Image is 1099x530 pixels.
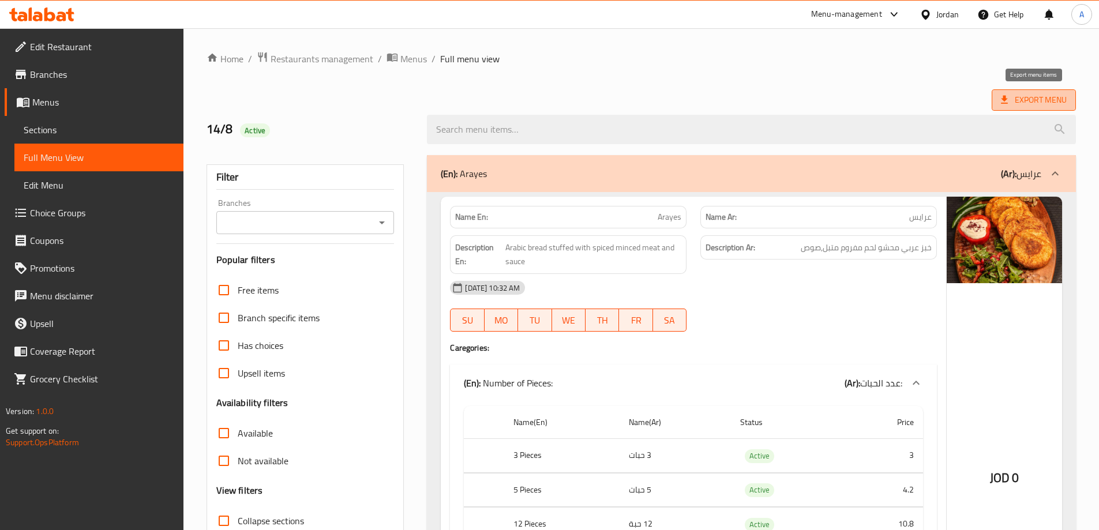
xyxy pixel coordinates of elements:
span: Restaurants management [271,52,373,66]
button: WE [552,309,586,332]
span: Coupons [30,234,174,247]
h3: Popular filters [216,253,395,266]
a: Branches [5,61,183,88]
b: (En): [464,374,481,392]
span: WE [557,312,581,329]
a: Upsell [5,310,183,337]
li: / [432,52,436,66]
span: Menus [32,95,174,109]
span: Upsell items [238,366,285,380]
a: Menus [5,88,183,116]
span: Version: [6,404,34,419]
th: Status [731,406,846,439]
img: %D8%B9%D8%B1%D8%A7%D9%8A%D8%B3638907682413401376.jpg [947,197,1062,283]
th: 5 Pieces [504,473,619,507]
span: TH [590,312,614,329]
span: Upsell [30,317,174,330]
p: Number of Pieces: [464,376,553,390]
a: Restaurants management [257,51,373,66]
b: (En): [441,165,457,182]
span: [DATE] 10:32 AM [460,283,524,294]
a: Home [207,52,243,66]
button: SA [653,309,687,332]
span: Coverage Report [30,344,174,358]
span: Free items [238,283,279,297]
td: 3 حبات [620,439,731,473]
button: TH [586,309,619,332]
li: / [248,52,252,66]
a: Full Menu View [14,144,183,171]
a: Menus [387,51,427,66]
td: 3 [846,439,923,473]
strong: Name Ar: [706,211,737,223]
span: Arabic bread stuffed with spiced minced meat and sauce [505,240,681,269]
span: MO [489,312,513,329]
strong: Description Ar: [706,240,755,255]
input: search [427,115,1076,144]
a: Menu disclaimer [5,282,183,310]
b: (Ar): [845,374,860,392]
span: JOD [990,467,1010,489]
p: عرايس [1001,167,1041,181]
a: Choice Groups [5,199,183,227]
a: Sections [14,116,183,144]
h2: 14/8 [207,121,414,138]
strong: Name En: [455,211,488,223]
strong: Description En: [455,240,502,269]
span: خبز عربي محشو لحم مفروم متبل,صوص [801,240,932,255]
span: عرايس [909,211,932,223]
a: Support.OpsPlatform [6,435,79,450]
div: (En): Number of Pieces:(Ar):عدد الحبات: [450,364,937,401]
span: Active [745,483,774,497]
span: Active [240,125,270,136]
h4: Caregories: [450,342,937,354]
span: Promotions [30,261,174,275]
a: Promotions [5,254,183,282]
span: Edit Menu [24,178,174,192]
span: FR [624,312,648,329]
button: SU [450,309,484,332]
span: Arayes [658,211,681,223]
span: Export Menu [992,89,1076,111]
div: Active [240,123,270,137]
span: Available [238,426,273,440]
span: Active [745,449,774,463]
span: Branch specific items [238,311,320,325]
div: (En): Arayes(Ar):عرايس [427,155,1076,192]
div: Filter [216,165,395,190]
td: 4.2 [846,473,923,507]
span: 0 [1012,467,1019,489]
span: Sections [24,123,174,137]
span: TU [523,312,547,329]
h3: Availability filters [216,396,288,409]
button: FR [619,309,652,332]
a: Coverage Report [5,337,183,365]
a: Grocery Checklist [5,365,183,393]
span: SU [455,312,479,329]
span: Export Menu [1001,93,1067,107]
button: MO [485,309,518,332]
span: Menu disclaimer [30,289,174,303]
span: SA [658,312,682,329]
span: Full Menu View [24,151,174,164]
span: Has choices [238,339,283,352]
th: Name(Ar) [620,406,731,439]
th: 3 Pieces [504,439,619,473]
h3: View filters [216,484,263,497]
span: Full menu view [440,52,500,66]
span: عدد الحبات: [860,374,902,392]
div: Menu-management [811,7,882,21]
a: Edit Restaurant [5,33,183,61]
td: 5 حبات [620,473,731,507]
th: Name(En) [504,406,619,439]
a: Edit Menu [14,171,183,199]
button: TU [518,309,552,332]
span: 1.0.0 [36,404,54,419]
span: Grocery Checklist [30,372,174,386]
span: Get support on: [6,423,59,438]
th: Price [846,406,923,439]
span: Not available [238,454,288,468]
span: Choice Groups [30,206,174,220]
button: Open [374,215,390,231]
